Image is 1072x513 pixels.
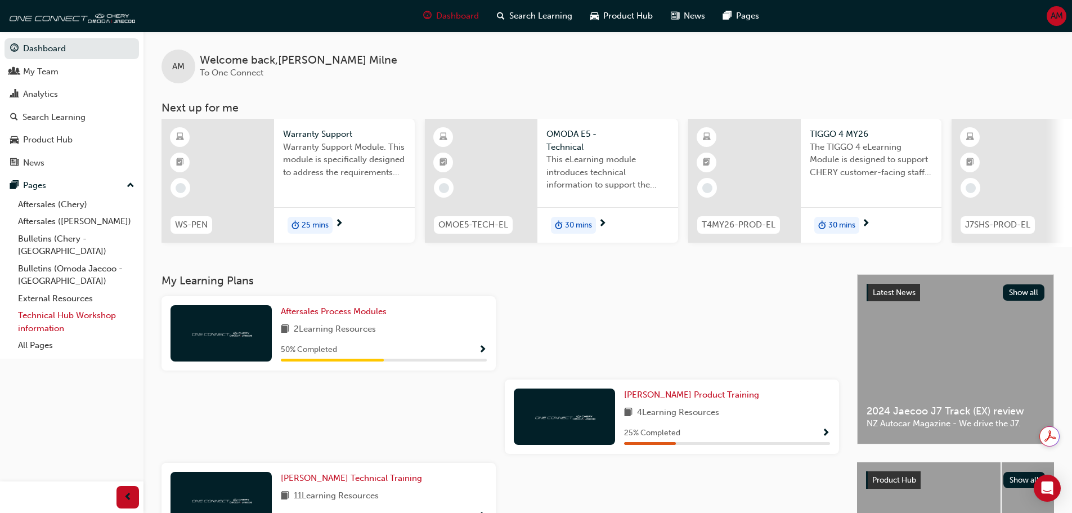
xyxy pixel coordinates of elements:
[23,179,46,192] div: Pages
[10,135,19,145] span: car-icon
[555,218,563,233] span: duration-icon
[598,219,607,229] span: next-icon
[624,389,764,402] a: [PERSON_NAME] Product Training
[294,323,376,337] span: 2 Learning Resources
[478,345,487,355] span: Show Progress
[872,475,916,485] span: Product Hub
[294,489,379,503] span: 11 Learning Resources
[439,130,447,145] span: learningResourceType_ELEARNING-icon
[662,5,714,28] a: news-iconNews
[172,60,185,73] span: AM
[497,9,505,23] span: search-icon
[478,343,487,357] button: Show Progress
[190,328,252,338] img: oneconnect
[867,284,1044,302] a: Latest NewsShow all
[423,9,432,23] span: guage-icon
[703,155,711,170] span: booktick-icon
[438,218,508,231] span: OMOE5-TECH-EL
[5,130,139,150] a: Product Hub
[637,406,719,420] span: 4 Learning Resources
[5,107,139,128] a: Search Learning
[281,472,427,485] a: [PERSON_NAME] Technical Training
[176,183,186,193] span: learningRecordVerb_NONE-icon
[810,128,932,141] span: TIGGO 4 MY26
[624,390,759,400] span: [PERSON_NAME] Product Training
[10,158,19,168] span: news-icon
[581,5,662,28] a: car-iconProduct Hub
[176,130,184,145] span: learningResourceType_ELEARNING-icon
[281,489,289,503] span: book-icon
[124,490,132,505] span: prev-icon
[23,88,58,101] div: Analytics
[281,323,289,337] span: book-icon
[702,183,712,193] span: learningRecordVerb_NONE-icon
[866,471,1045,489] a: Product HubShow all
[828,219,855,232] span: 30 mins
[1047,6,1066,26] button: AM
[200,68,263,78] span: To One Connect
[590,9,599,23] span: car-icon
[1003,472,1046,488] button: Show all
[5,153,139,173] a: News
[14,290,139,307] a: External Resources
[335,219,343,229] span: next-icon
[5,175,139,196] button: Pages
[291,218,299,233] span: duration-icon
[822,429,830,439] span: Show Progress
[818,218,826,233] span: duration-icon
[624,406,633,420] span: book-icon
[603,10,653,23] span: Product Hub
[283,141,406,179] span: Warranty Support Module. This module is specifically designed to address the requirements and pro...
[14,230,139,260] a: Bulletins (Chery - [GEOGRAPHIC_DATA])
[702,218,775,231] span: T4MY26-PROD-EL
[5,36,139,175] button: DashboardMy TeamAnalyticsSearch LearningProduct HubNews
[5,38,139,59] a: Dashboard
[10,67,19,77] span: people-icon
[533,411,595,422] img: oneconnect
[867,417,1044,430] span: NZ Autocar Magazine - We drive the J7.
[175,218,208,231] span: WS-PEN
[671,9,679,23] span: news-icon
[714,5,768,28] a: pages-iconPages
[281,305,391,318] a: Aftersales Process Modules
[822,426,830,440] button: Show Progress
[23,157,44,169] div: News
[143,101,1072,114] h3: Next up for me
[439,183,449,193] span: learningRecordVerb_NONE-icon
[546,128,669,153] span: OMODA E5 - Technical
[10,90,19,100] span: chart-icon
[6,5,135,27] a: oneconnect
[414,5,488,28] a: guage-iconDashboard
[723,9,732,23] span: pages-icon
[162,274,839,287] h3: My Learning Plans
[281,344,337,356] span: 50 % Completed
[10,113,18,123] span: search-icon
[546,153,669,191] span: This eLearning module introduces technical information to support the entry-level knowledge requi...
[162,119,415,243] a: WS-PENWarranty SupportWarranty Support Module. This module is specifically designed to address th...
[703,130,711,145] span: learningResourceType_ELEARNING-icon
[176,155,184,170] span: booktick-icon
[688,119,941,243] a: T4MY26-PROD-ELTIGGO 4 MY26The TIGGO 4 eLearning Module is designed to support CHERY customer-faci...
[966,183,976,193] span: learningRecordVerb_NONE-icon
[302,219,329,232] span: 25 mins
[509,10,572,23] span: Search Learning
[14,196,139,213] a: Aftersales (Chery)
[200,54,397,67] span: Welcome back , [PERSON_NAME] Milne
[14,213,139,230] a: Aftersales ([PERSON_NAME])
[23,133,73,146] div: Product Hub
[873,288,916,297] span: Latest News
[5,84,139,105] a: Analytics
[10,181,19,191] span: pages-icon
[1034,475,1061,502] div: Open Intercom Messenger
[867,405,1044,418] span: 2024 Jaecoo J7 Track (EX) review
[565,219,592,232] span: 30 mins
[127,179,134,193] span: up-icon
[23,111,86,124] div: Search Learning
[1051,10,1063,23] span: AM
[966,155,974,170] span: booktick-icon
[810,141,932,179] span: The TIGGO 4 eLearning Module is designed to support CHERY customer-facing staff with the product ...
[862,219,870,229] span: next-icon
[624,427,680,440] span: 25 % Completed
[190,494,252,505] img: oneconnect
